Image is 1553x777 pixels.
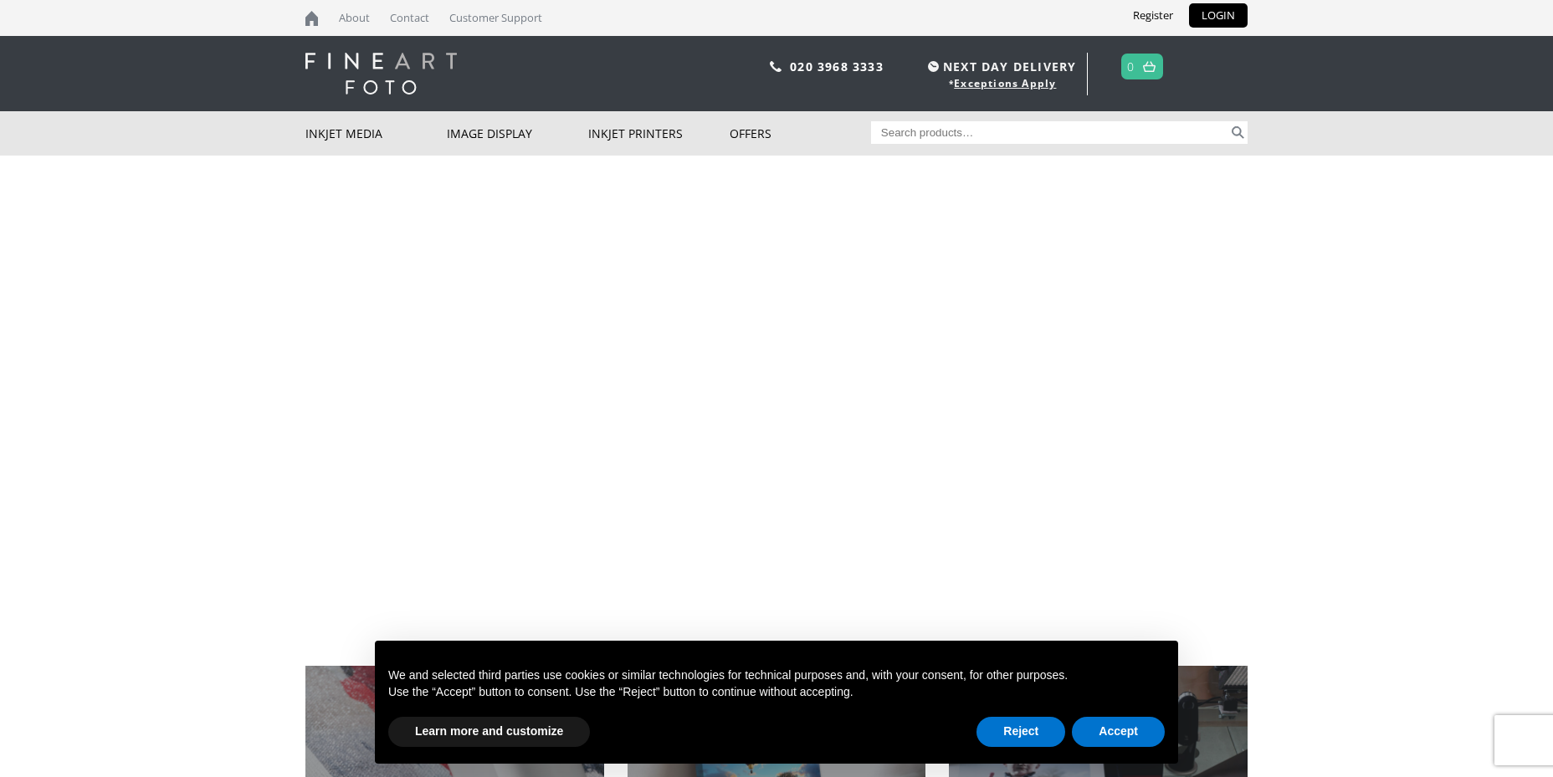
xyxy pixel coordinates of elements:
img: previous arrow [13,364,39,391]
a: Inkjet Media [305,111,447,156]
a: Exceptions Apply [954,76,1056,90]
button: Reject [976,717,1065,747]
a: Inkjet Printers [588,111,730,156]
button: Accept [1072,717,1165,747]
span: NEXT DAY DELIVERY [924,57,1076,76]
button: Learn more and customize [388,717,590,747]
a: 0 [1127,54,1135,79]
img: logo-white.svg [305,53,457,95]
a: 020 3968 3333 [790,59,884,74]
img: next arrow [1514,364,1540,391]
img: phone.svg [770,61,782,72]
a: Image Display [447,111,588,156]
img: time.svg [928,61,939,72]
button: Search [1228,121,1248,144]
img: basket.svg [1143,61,1156,72]
p: Use the “Accept” button to consent. Use the “Reject” button to continue without accepting. [388,684,1165,701]
a: Register [1120,3,1186,28]
a: Offers [730,111,871,156]
div: Choose slide to display. [768,607,785,624]
input: Search products… [871,121,1229,144]
p: We and selected third parties use cookies or similar technologies for technical purposes and, wit... [388,667,1165,684]
a: LOGIN [1189,3,1248,28]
